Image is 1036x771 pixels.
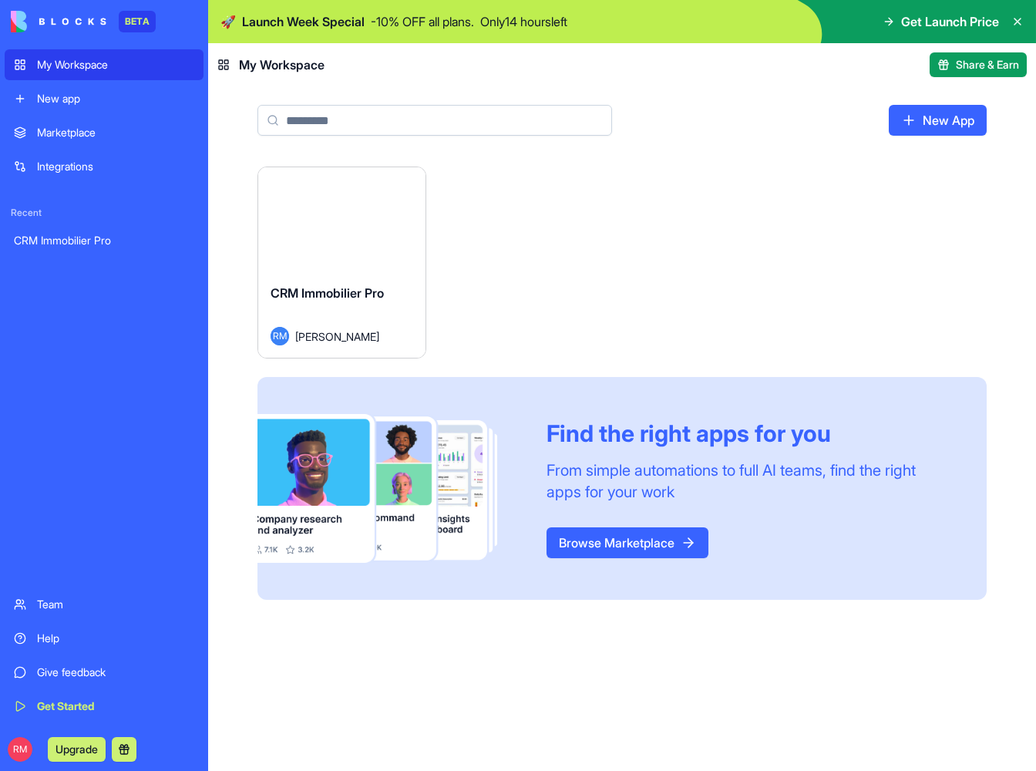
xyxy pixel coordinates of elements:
img: Frame_181_egmpey.png [257,414,522,563]
p: Only 14 hours left [480,12,567,31]
div: New app [37,91,194,106]
div: Find the right apps for you [547,419,950,447]
a: BETA [11,11,156,32]
div: CRM Immobilier Pro [14,233,194,248]
p: - 10 % OFF all plans. [371,12,474,31]
div: Team [37,597,194,612]
span: Recent [5,207,203,219]
div: Marketplace [37,125,194,140]
div: My Workspace [37,57,194,72]
a: Marketplace [5,117,203,148]
span: [PERSON_NAME] [295,328,379,345]
a: Team [5,589,203,620]
a: New app [5,83,203,114]
div: Get Started [37,699,194,714]
div: Integrations [37,159,194,174]
span: Get Launch Price [901,12,999,31]
span: Share & Earn [956,57,1019,72]
span: My Workspace [239,56,325,74]
a: New App [889,105,987,136]
img: logo [11,11,106,32]
a: Help [5,623,203,654]
a: CRM Immobilier Pro [5,225,203,256]
span: RM [8,737,32,762]
div: Help [37,631,194,646]
a: Browse Marketplace [547,527,708,558]
a: My Workspace [5,49,203,80]
span: 🚀 [220,12,236,31]
a: Upgrade [48,741,106,756]
a: Give feedback [5,657,203,688]
span: Launch Week Special [242,12,365,31]
button: Share & Earn [930,52,1027,77]
div: Give feedback [37,665,194,680]
a: CRM Immobilier ProRM[PERSON_NAME] [257,167,426,359]
a: Integrations [5,151,203,182]
span: RM [271,327,289,345]
span: CRM Immobilier Pro [271,285,384,301]
button: Upgrade [48,737,106,762]
div: From simple automations to full AI teams, find the right apps for your work [547,460,950,503]
div: BETA [119,11,156,32]
a: Get Started [5,691,203,722]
